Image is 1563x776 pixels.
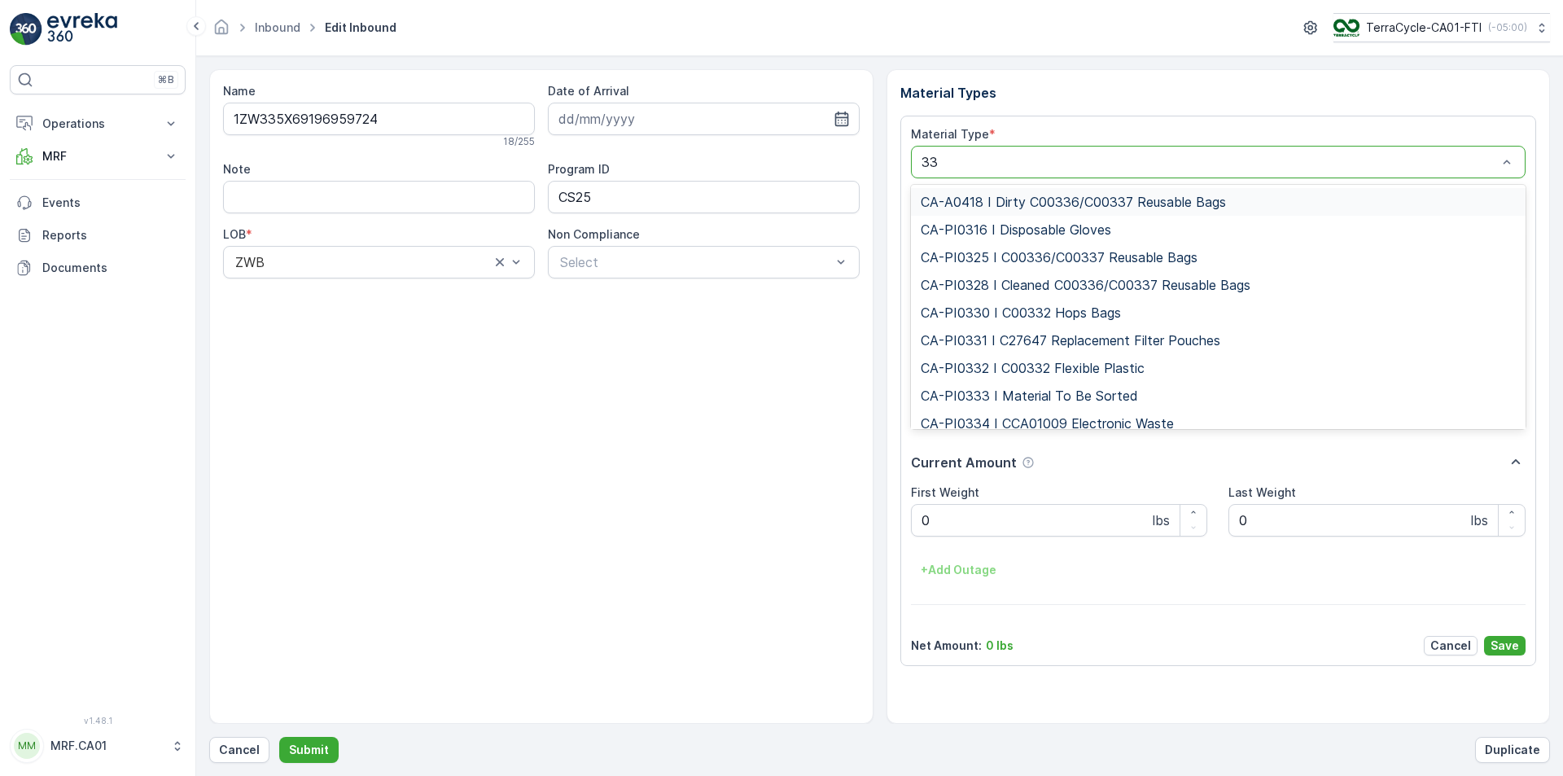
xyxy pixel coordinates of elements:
[10,140,186,173] button: MRF
[322,20,400,36] span: Edit Inbound
[548,84,629,98] label: Date of Arrival
[548,162,610,176] label: Program ID
[1366,20,1482,36] p: TerraCycle-CA01-FTI
[42,227,179,243] p: Reports
[921,305,1121,320] span: CA-PI0330 I C00332 Hops Bags
[255,20,300,34] a: Inbound
[47,13,117,46] img: logo_light-DOdMpM7g.png
[986,638,1014,654] p: 0 lbs
[921,416,1174,431] span: CA-PI0334 I CCA01009 Electronic Waste
[10,107,186,140] button: Operations
[921,388,1138,403] span: CA-PI0333 I Material To Be Sorted
[548,103,860,135] input: dd/mm/yyyy
[223,84,256,98] label: Name
[42,148,153,164] p: MRF
[223,227,246,241] label: LOB
[42,116,153,132] p: Operations
[1333,19,1359,37] img: TC_BVHiTW6.png
[1485,742,1540,758] p: Duplicate
[1475,737,1550,763] button: Duplicate
[223,162,251,176] label: Note
[548,227,640,241] label: Non Compliance
[158,73,174,86] p: ⌘B
[14,733,40,759] div: MM
[1424,636,1478,655] button: Cancel
[10,186,186,219] a: Events
[911,638,982,654] p: Net Amount :
[10,252,186,284] a: Documents
[921,361,1145,375] span: CA-PI0332 I C00332 Flexible Plastic
[1491,638,1519,654] p: Save
[921,222,1111,237] span: CA-PI0316 I Disposable Gloves
[1430,638,1471,654] p: Cancel
[911,557,1006,583] button: +Add Outage
[911,453,1017,472] p: Current Amount
[560,252,831,272] p: Select
[911,127,989,141] label: Material Type
[1228,485,1296,499] label: Last Weight
[42,195,179,211] p: Events
[10,219,186,252] a: Reports
[900,83,1537,103] p: Material Types
[921,562,996,578] p: + Add Outage
[10,729,186,763] button: MMMRF.CA01
[1488,21,1527,34] p: ( -05:00 )
[279,737,339,763] button: Submit
[1484,636,1526,655] button: Save
[1153,511,1170,530] p: lbs
[50,738,163,754] p: MRF.CA01
[212,24,230,38] a: Homepage
[1022,456,1035,469] div: Help Tooltip Icon
[10,716,186,726] span: v 1.48.1
[209,737,269,763] button: Cancel
[219,742,260,758] p: Cancel
[42,260,179,276] p: Documents
[921,333,1220,348] span: CA-PI0331 I C27647 Replacement Filter Pouches
[1333,13,1550,42] button: TerraCycle-CA01-FTI(-05:00)
[289,742,329,758] p: Submit
[1471,511,1488,530] p: lbs
[503,135,535,148] p: 18 / 255
[921,195,1226,209] span: CA-A0418 I Dirty C00336/C00337 Reusable Bags
[10,13,42,46] img: logo
[921,278,1250,292] span: CA-PI0328 I Cleaned C00336/C00337 Reusable Bags
[911,485,979,499] label: First Weight
[921,250,1197,265] span: CA-PI0325 I C00336/C00337 Reusable Bags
